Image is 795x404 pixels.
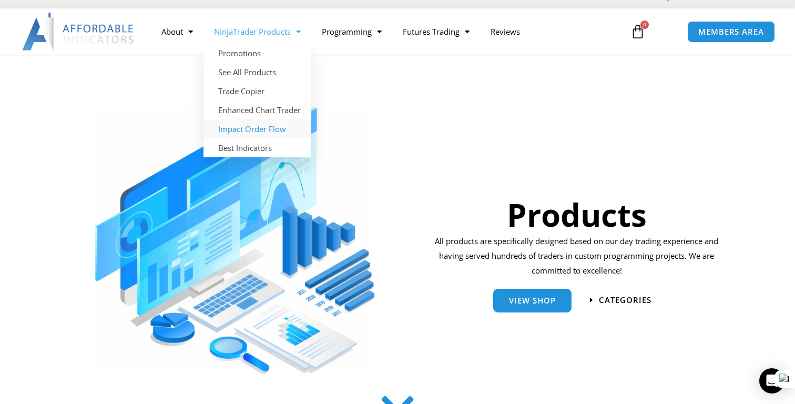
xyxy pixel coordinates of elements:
[615,16,661,47] a: 0
[599,296,651,304] span: categories
[698,28,764,36] span: MEMBERS AREA
[431,234,722,278] p: All products are specifically designed based on our day trading experience and having served hund...
[480,19,531,44] a: Reviews
[203,63,311,82] a: See All Products
[203,82,311,100] a: Trade Copier
[203,138,311,157] a: Best Indicators
[640,21,649,29] span: 0
[431,193,722,237] h1: Products
[509,297,556,305] span: View Shop
[687,21,775,43] a: MEMBERS AREA
[203,44,311,157] ul: NinjaTrader Products
[203,44,311,63] a: Promotions
[311,19,392,44] a: Programming
[151,19,620,44] nav: Menu
[203,19,311,44] a: NinjaTrader Products
[759,368,784,393] div: Open Intercom Messenger
[151,19,203,44] a: About
[392,19,480,44] a: Futures Trading
[203,119,311,138] a: Impact Order Flow
[493,289,572,312] a: View Shop
[590,296,651,304] a: categories
[22,13,135,50] img: LogoAI | Affordable Indicators – NinjaTrader
[203,100,311,119] a: Enhanced Chart Trader
[95,107,374,374] img: ProductsSection scaled | Affordable Indicators – NinjaTrader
